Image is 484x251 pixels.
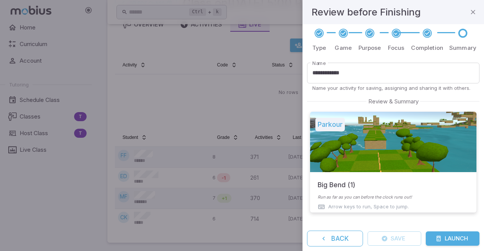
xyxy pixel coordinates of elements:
p: Name your activity for saving, assigning and sharing it with others. [312,85,474,91]
p: Summary [449,44,476,52]
h4: Review before Finishing [312,5,421,20]
button: Back [307,231,363,246]
h5: Big Bend (1) [318,172,355,190]
p: Completion [411,44,443,52]
p: Arrow keys to run, Space to jump. [328,203,409,211]
p: Focus [388,44,405,52]
button: Launch [426,231,479,246]
p: Purpose [358,44,381,52]
p: Run as far as you can before the clock runs out! [318,194,469,200]
h5: Parkour [315,118,345,131]
label: Name [312,60,326,67]
p: Game [335,44,352,52]
span: Review & Summary [366,97,420,106]
p: Type [312,44,326,52]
